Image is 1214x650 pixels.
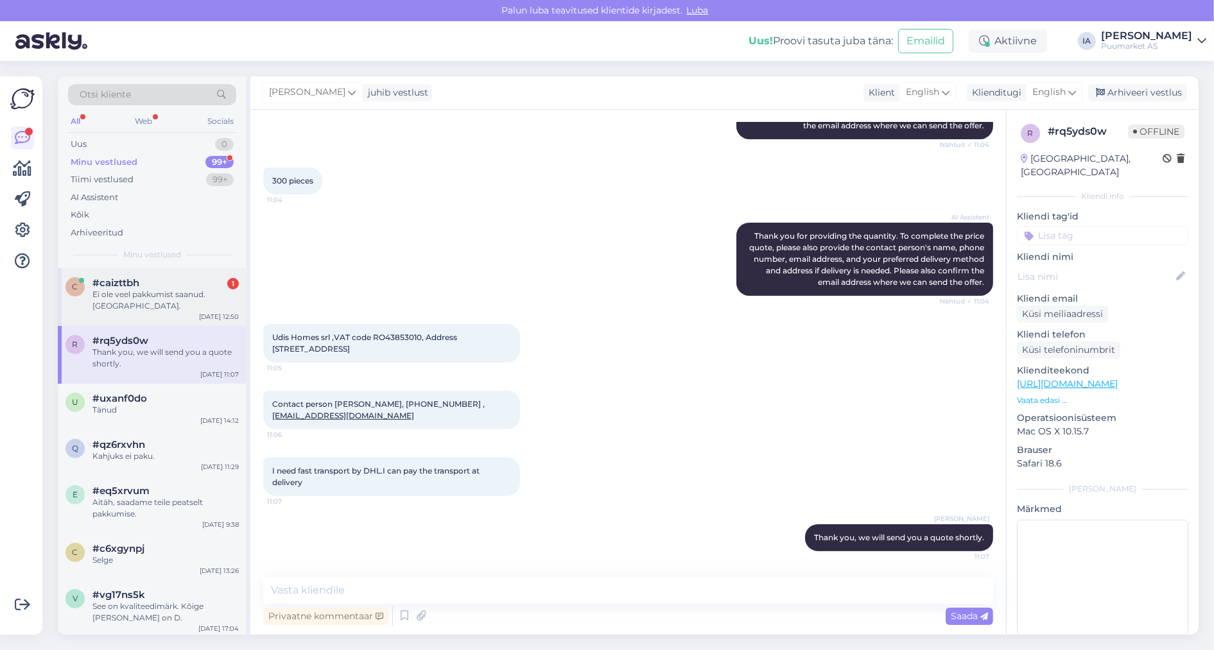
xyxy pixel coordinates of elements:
[92,404,239,416] div: Tänud
[814,533,984,542] span: Thank you, we will send you a quote shortly.
[199,312,239,321] div: [DATE] 12:50
[10,87,35,111] img: Askly Logo
[1017,483,1188,495] div: [PERSON_NAME]
[202,520,239,529] div: [DATE] 9:38
[1017,425,1188,438] p: Mac OS X 10.15.7
[940,296,989,306] span: Nähtud ✓ 11:04
[200,370,239,379] div: [DATE] 11:07
[272,399,485,420] span: Contact person [PERSON_NAME], [PHONE_NUMBER] ,
[749,33,893,49] div: Proovi tasuta juba täna:
[1078,32,1096,50] div: IA
[940,140,989,150] span: Nähtud ✓ 11:04
[967,86,1021,99] div: Klienditugi
[92,485,150,497] span: #eq5xrvum
[1017,443,1188,457] p: Brauser
[1017,191,1188,202] div: Kliendi info
[1017,411,1188,425] p: Operatsioonisüsteem
[1017,226,1188,245] input: Lisa tag
[1017,210,1188,223] p: Kliendi tag'id
[92,277,139,289] span: #caizttbh
[71,191,118,204] div: AI Assistent
[267,195,315,205] span: 11:04
[1017,328,1188,341] p: Kliendi telefon
[749,231,986,287] span: Thank you for providing the quantity. To complete the price quote, please also provide the contac...
[92,497,239,520] div: Aitäh, saadame teile peatselt pakkumise.
[1017,378,1118,389] a: [URL][DOMAIN_NAME]
[1017,292,1188,305] p: Kliendi email
[1017,364,1188,377] p: Klienditeekond
[1017,341,1120,359] div: Küsi telefoninumbrit
[200,416,239,425] div: [DATE] 14:12
[198,624,239,633] div: [DATE] 17:04
[1018,269,1174,284] input: Lisa nimi
[267,363,315,373] span: 11:05
[941,552,989,561] span: 11:07
[363,86,428,99] div: juhib vestlust
[263,608,388,625] div: Privaatne kommentaar
[1088,84,1187,101] div: Arhiveeri vestlus
[73,282,78,291] span: c
[1101,41,1192,51] div: Puumarket AS
[71,156,137,169] div: Minu vestlused
[92,289,239,312] div: Ei ole veel pakkumist saanud. [GEOGRAPHIC_DATA].
[92,589,145,601] span: #vg17ns5k
[267,497,315,506] span: 11:07
[863,86,895,99] div: Klient
[1101,31,1206,51] a: [PERSON_NAME]Puumarket AS
[73,594,78,603] span: v
[205,113,236,130] div: Socials
[73,490,78,499] span: e
[71,173,134,186] div: Tiimi vestlused
[906,85,939,99] span: English
[272,176,313,185] span: 300 pieces
[272,411,414,420] a: [EMAIL_ADDRESS][DOMAIN_NAME]
[683,4,713,16] span: Luba
[123,249,181,261] span: Minu vestlused
[92,601,239,624] div: See on kvaliteedimärk. Kõige [PERSON_NAME] on D.
[272,332,459,354] span: Udis Homes srl ,VAT code RO43853010, Address [STREET_ADDRESS]
[267,430,315,440] span: 11:06
[934,514,989,524] span: [PERSON_NAME]
[92,543,144,554] span: #c6xgynpj
[1017,250,1188,264] p: Kliendi nimi
[1032,85,1066,99] span: English
[92,346,239,370] div: Thank you, we will send you a quote shortly.
[749,35,773,47] b: Uus!
[201,462,239,472] div: [DATE] 11:29
[73,547,78,557] span: c
[92,335,148,346] span: #rq5yds0w
[71,227,123,239] div: Arhiveeritud
[200,566,239,576] div: [DATE] 13:26
[969,30,1047,53] div: Aktiivne
[80,88,131,101] span: Otsi kliente
[1017,395,1188,406] p: Vaata edasi ...
[1017,457,1188,470] p: Safari 18.6
[272,466,481,487] span: I need fast transport by DHL.I can pay the transport at delivery
[1017,502,1188,516] p: Märkmed
[206,173,234,186] div: 99+
[68,113,83,130] div: All
[133,113,155,130] div: Web
[73,339,78,349] span: r
[72,443,78,453] span: q
[1101,31,1192,41] div: [PERSON_NAME]
[941,212,989,222] span: AI Assistent
[1048,124,1128,139] div: # rq5yds0w
[205,156,234,169] div: 99+
[898,29,953,53] button: Emailid
[215,138,234,151] div: 0
[92,450,239,462] div: Kahjuks ei paku.
[92,393,147,404] span: #uxanf0do
[1021,152,1163,179] div: [GEOGRAPHIC_DATA], [GEOGRAPHIC_DATA]
[1028,128,1034,138] span: r
[72,397,78,407] span: u
[92,439,145,450] span: #qz6rxvhn
[92,554,239,566] div: Selge
[71,209,89,221] div: Kõik
[1017,305,1108,323] div: Küsi meiliaadressi
[227,278,239,289] div: 1
[71,138,87,151] div: Uus
[1128,124,1184,139] span: Offline
[269,85,345,99] span: [PERSON_NAME]
[951,610,988,622] span: Saada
